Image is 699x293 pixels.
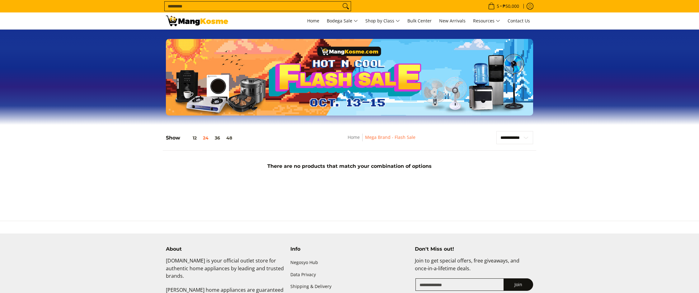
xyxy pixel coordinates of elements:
[365,134,415,140] a: Mega Brand - Flash Sale
[502,4,520,8] span: ₱50,000
[404,12,435,29] a: Bulk Center
[504,12,533,29] a: Contact Us
[290,246,409,252] h4: Info
[407,18,432,24] span: Bulk Center
[166,246,284,252] h4: About
[166,257,284,286] p: [DOMAIN_NAME] is your official outlet store for authentic home appliances by leading and trusted ...
[166,16,228,26] img: DEALS GALORE: END OF MONTH MEGA BRAND FLASH SALE: CARRIER l Mang Kosme
[307,18,319,24] span: Home
[234,12,533,29] nav: Main Menu
[348,134,360,140] a: Home
[223,135,235,140] button: 48
[166,135,235,141] h5: Show
[290,257,409,269] a: Negosyo Hub
[439,18,466,24] span: New Arrivals
[303,134,461,148] nav: Breadcrumbs
[508,18,530,24] span: Contact Us
[290,281,409,292] a: Shipping & Delivery
[341,2,351,11] button: Search
[504,278,533,291] button: Join
[212,135,223,140] button: 36
[436,12,469,29] a: New Arrivals
[415,257,533,279] p: Join to get special offers, free giveaways, and once-in-a-lifetime deals.
[180,135,200,140] button: 12
[496,4,500,8] span: 5
[290,269,409,281] a: Data Privacy
[362,12,403,29] a: Shop by Class
[163,163,536,169] h5: There are no products that match your combination of options
[327,17,358,25] span: Bodega Sale
[365,17,400,25] span: Shop by Class
[324,12,361,29] a: Bodega Sale
[470,12,503,29] a: Resources
[304,12,322,29] a: Home
[486,3,521,10] span: •
[473,17,500,25] span: Resources
[200,135,212,140] button: 24
[415,246,533,252] h4: Don't Miss out!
